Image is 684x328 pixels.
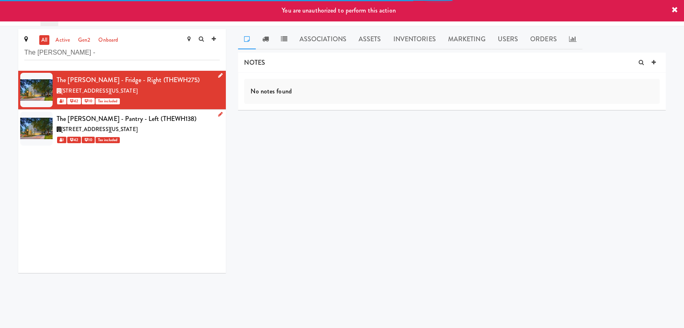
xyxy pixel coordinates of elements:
div: The [PERSON_NAME] - Pantry - Left (THEWH138) [57,113,220,125]
span: 42 [67,137,81,143]
a: Orders [524,29,563,49]
a: Users [491,29,524,49]
span: NOTES [244,58,265,67]
a: Assets [353,29,387,49]
a: Marketing [442,29,492,49]
a: Inventories [387,29,442,49]
input: Search site [24,45,220,60]
span: You are unauthorized to perform this action [282,6,395,15]
span: Tax included [96,98,120,104]
a: all [39,35,49,45]
div: The [PERSON_NAME] - Fridge - Right (THEWH275) [57,74,220,86]
span: 10 [82,98,95,104]
a: active [53,35,72,45]
span: 10 [82,137,95,143]
span: 42 [67,98,81,104]
a: onboard [96,35,120,45]
span: [STREET_ADDRESS][US_STATE] [61,87,138,95]
li: The [PERSON_NAME] - Pantry - Left (THEWH138)[STREET_ADDRESS][US_STATE] 1 42 10Tax included [18,110,226,148]
span: 1 [57,98,66,104]
li: The [PERSON_NAME] - Fridge - Right (THEWH275)[STREET_ADDRESS][US_STATE] 1 42 10Tax included [18,71,226,110]
a: gen2 [76,35,92,45]
span: 1 [57,137,66,143]
span: [STREET_ADDRESS][US_STATE] [61,125,138,133]
a: Associations [293,29,353,49]
div: No notes found [244,79,660,104]
span: Tax included [96,137,120,143]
